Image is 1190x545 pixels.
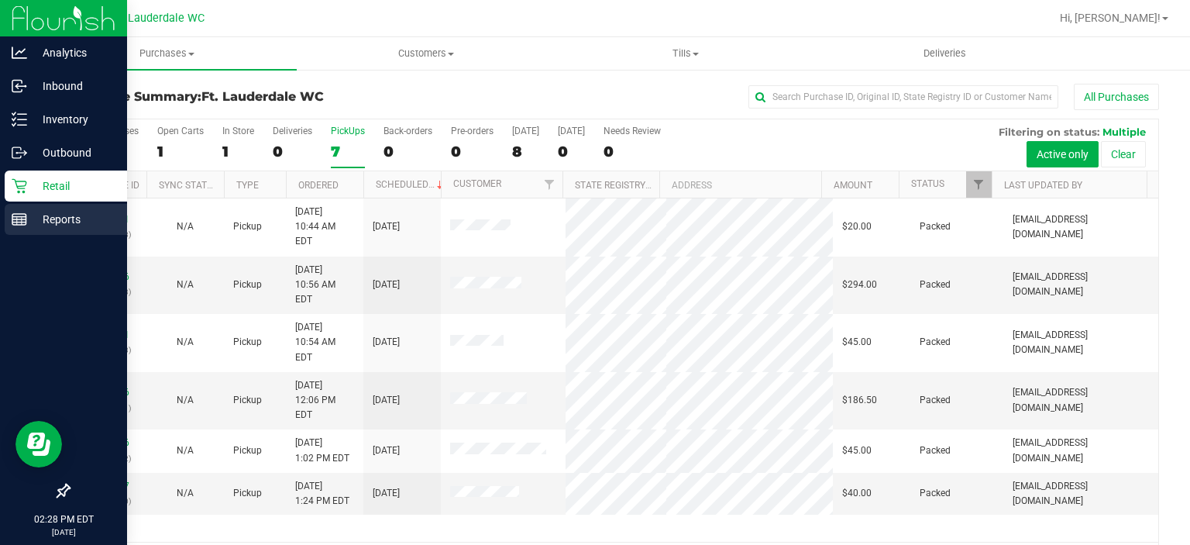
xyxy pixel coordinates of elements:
[451,143,494,160] div: 0
[920,393,951,408] span: Packed
[295,378,354,423] span: [DATE] 12:06 PM EDT
[37,37,297,70] a: Purchases
[27,43,120,62] p: Analytics
[233,335,262,350] span: Pickup
[236,180,259,191] a: Type
[177,221,194,232] span: Not Applicable
[1013,212,1149,242] span: [EMAIL_ADDRESS][DOMAIN_NAME]
[383,143,432,160] div: 0
[1013,270,1149,299] span: [EMAIL_ADDRESS][DOMAIN_NAME]
[373,443,400,458] span: [DATE]
[1013,328,1149,357] span: [EMAIL_ADDRESS][DOMAIN_NAME]
[12,212,27,227] inline-svg: Reports
[27,177,120,195] p: Retail
[157,143,204,160] div: 1
[177,443,194,458] button: N/A
[383,126,432,136] div: Back-orders
[920,486,951,501] span: Packed
[373,393,400,408] span: [DATE]
[604,143,661,160] div: 0
[999,126,1099,138] span: Filtering on status:
[177,445,194,456] span: Not Applicable
[201,89,324,104] span: Ft. Lauderdale WC
[177,395,194,405] span: Not Applicable
[177,488,194,498] span: Not Applicable
[27,210,120,229] p: Reports
[558,126,585,136] div: [DATE]
[1013,436,1149,465] span: [EMAIL_ADDRESS][DOMAIN_NAME]
[920,443,951,458] span: Packed
[920,335,951,350] span: Packed
[512,143,539,160] div: 8
[177,278,194,292] button: N/A
[1027,141,1099,167] button: Active only
[842,335,872,350] span: $45.00
[1102,126,1146,138] span: Multiple
[748,85,1058,109] input: Search Purchase ID, Original ID, State Registry ID or Customer Name...
[537,171,562,198] a: Filter
[842,443,872,458] span: $45.00
[373,486,400,501] span: [DATE]
[297,37,556,70] a: Customers
[15,421,62,467] iframe: Resource center
[233,278,262,292] span: Pickup
[295,263,354,308] span: [DATE] 10:56 AM EDT
[7,526,120,538] p: [DATE]
[604,126,661,136] div: Needs Review
[177,336,194,347] span: Not Applicable
[295,205,354,250] span: [DATE] 10:44 AM EDT
[659,171,821,198] th: Address
[233,486,262,501] span: Pickup
[233,393,262,408] span: Pickup
[575,180,656,191] a: State Registry ID
[834,180,872,191] a: Amount
[12,178,27,194] inline-svg: Retail
[966,171,992,198] a: Filter
[842,486,872,501] span: $40.00
[557,47,815,60] span: Tills
[177,486,194,501] button: N/A
[920,219,951,234] span: Packed
[12,112,27,127] inline-svg: Inventory
[373,335,400,350] span: [DATE]
[453,178,501,189] a: Customer
[842,278,877,292] span: $294.00
[12,45,27,60] inline-svg: Analytics
[842,219,872,234] span: $20.00
[815,37,1075,70] a: Deliveries
[1074,84,1159,110] button: All Purchases
[233,443,262,458] span: Pickup
[295,436,349,465] span: [DATE] 1:02 PM EDT
[12,145,27,160] inline-svg: Outbound
[373,278,400,292] span: [DATE]
[373,219,400,234] span: [DATE]
[331,143,365,160] div: 7
[7,512,120,526] p: 02:28 PM EDT
[27,143,120,162] p: Outbound
[842,393,877,408] span: $186.50
[177,393,194,408] button: N/A
[12,78,27,94] inline-svg: Inbound
[159,180,218,191] a: Sync Status
[273,126,312,136] div: Deliveries
[1101,141,1146,167] button: Clear
[233,219,262,234] span: Pickup
[920,278,951,292] span: Packed
[112,12,205,25] span: Ft. Lauderdale WC
[558,143,585,160] div: 0
[222,143,254,160] div: 1
[1013,479,1149,509] span: [EMAIL_ADDRESS][DOMAIN_NAME]
[1060,12,1161,24] span: Hi, [PERSON_NAME]!
[556,37,816,70] a: Tills
[331,126,365,136] div: PickUps
[177,279,194,290] span: Not Applicable
[273,143,312,160] div: 0
[37,47,297,60] span: Purchases
[222,126,254,136] div: In Store
[177,335,194,350] button: N/A
[911,178,944,189] a: Status
[297,47,555,60] span: Customers
[27,77,120,95] p: Inbound
[177,219,194,234] button: N/A
[1004,180,1082,191] a: Last Updated By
